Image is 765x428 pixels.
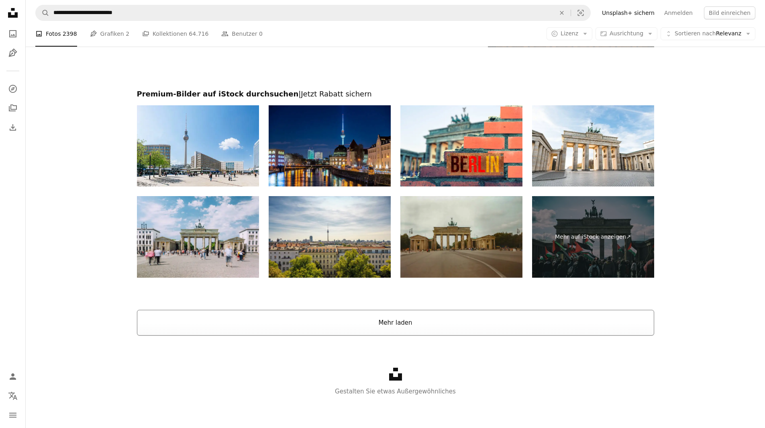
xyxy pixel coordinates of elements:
img: Berliner Stadtbild gesehen vom Turm die zionskirche [269,196,391,278]
span: | Jetzt Rabatt sichern [298,90,371,98]
span: 64.716 [189,29,208,38]
a: Unsplash+ sichern [597,6,659,19]
a: Entdecken [5,81,21,97]
button: Lizenz [547,27,592,40]
button: Menü [5,407,21,423]
a: Mehr auf iStock anzeigen↗ [532,196,654,278]
span: Relevanz [675,30,741,38]
button: Mehr laden [137,310,654,336]
img: Berliner Stadtbild bei Nacht [269,105,391,187]
span: 2 [126,29,129,38]
img: Dynamische Menge, Brandenburger Tor, Berlin, tagsüber, geschäftige Stadt, verschwommene Bewegung,... [137,196,259,278]
a: Kollektionen [5,100,21,116]
button: Sprache [5,388,21,404]
a: Anmelden / Registrieren [5,369,21,385]
img: Hochauflösendes Panorama des Alexanderplatzes in Berlin vor blauem Himmel. [137,105,259,187]
button: Visuelle Suche [571,5,590,20]
button: Sortieren nachRelevanz [661,27,755,40]
h2: Premium-Bilder auf iStock durchsuchen [137,89,654,99]
img: Brandenburger Tor In Berlin [532,105,654,187]
button: Unsplash suchen [36,5,49,20]
button: Löschen [553,5,571,20]
span: 0 [259,29,263,38]
p: Gestalten Sie etwas Außergewöhnliches [26,387,765,396]
a: Startseite — Unsplash [5,5,21,23]
a: Grafiken 2 [90,21,129,47]
span: Lizenz [561,30,578,37]
a: Anmelden [659,6,698,19]
button: Ausrichtung [596,27,657,40]
a: Kollektionen 64.716 [142,21,208,47]
form: Finden Sie Bildmaterial auf der ganzen Webseite [35,5,591,21]
a: Bisherige Downloads [5,119,21,135]
button: Bild einreichen [704,6,755,19]
a: Grafiken [5,45,21,61]
span: Sortieren nach [675,30,716,37]
img: Eine Mauer, ein Blick auf Brandenburger Tor und ein Schild Berlin [400,105,522,187]
a: Fotos [5,26,21,42]
a: Benutzer 0 [221,21,263,47]
span: Ausrichtung [610,30,643,37]
img: Das Brandenburger Tor in Berlin, Deutschland, kurz nach der Wiedervereinigung im Jahr 1993 [400,196,522,278]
